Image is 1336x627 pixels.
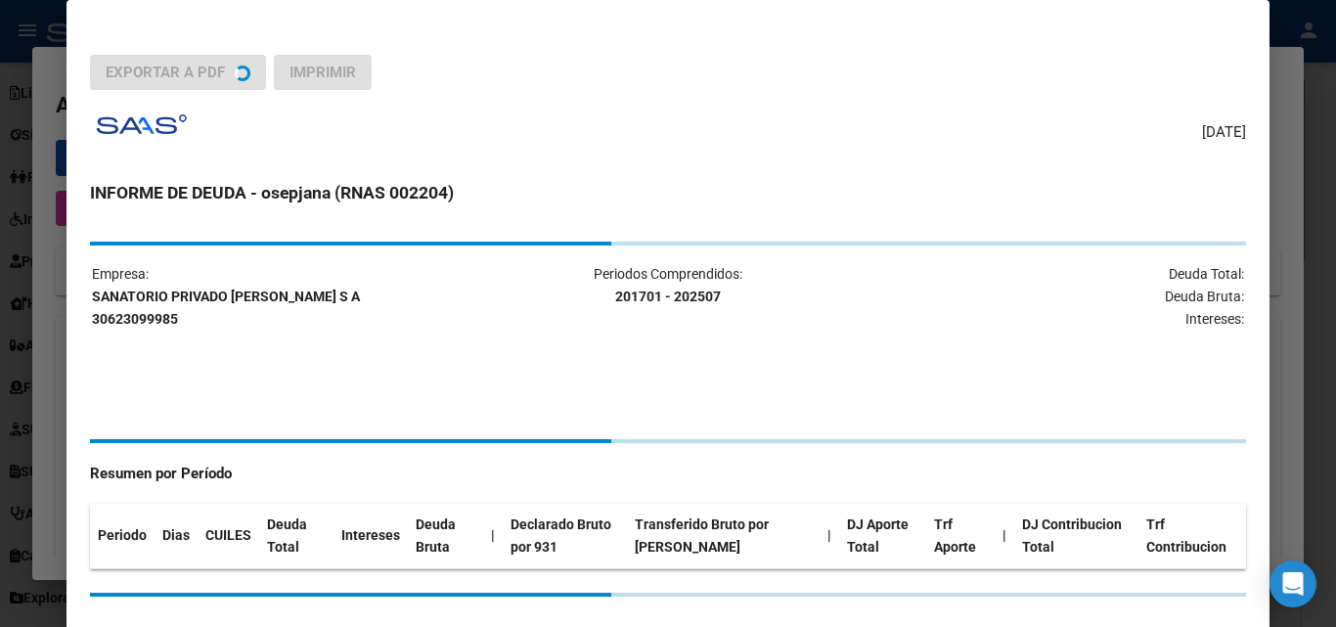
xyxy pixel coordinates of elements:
strong: 201701 - 202507 [615,289,721,304]
span: Imprimir [289,64,356,81]
th: Periodo [90,504,155,568]
button: Imprimir [274,55,372,90]
div: Open Intercom Messenger [1269,560,1316,607]
th: Deuda Total [259,504,334,568]
th: DJ Contribucion Total [1014,504,1138,568]
p: Periodos Comprendidos: [476,263,859,308]
p: Deuda Total: Deuda Bruta: Intereses: [862,263,1244,330]
button: Exportar a PDF [90,55,266,90]
th: CUILES [198,504,259,568]
th: Deuda Bruta [408,504,483,568]
th: Trf Aporte [926,504,995,568]
th: Trf Contribucion [1138,504,1246,568]
th: DJ Aporte Total [839,504,925,568]
th: Dias [155,504,198,568]
th: | [483,504,503,568]
h3: INFORME DE DEUDA - osepjana (RNAS 002204) [90,180,1245,205]
th: | [820,504,839,568]
p: Empresa: [92,263,474,330]
th: Transferido Bruto por [PERSON_NAME] [627,504,820,568]
span: [DATE] [1202,121,1246,144]
h4: Resumen por Período [90,463,1245,485]
span: Exportar a PDF [106,64,225,81]
strong: SANATORIO PRIVADO [PERSON_NAME] S A 30623099985 [92,289,360,327]
th: Intereses [334,504,408,568]
th: | [995,504,1014,568]
th: Declarado Bruto por 931 [503,504,627,568]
